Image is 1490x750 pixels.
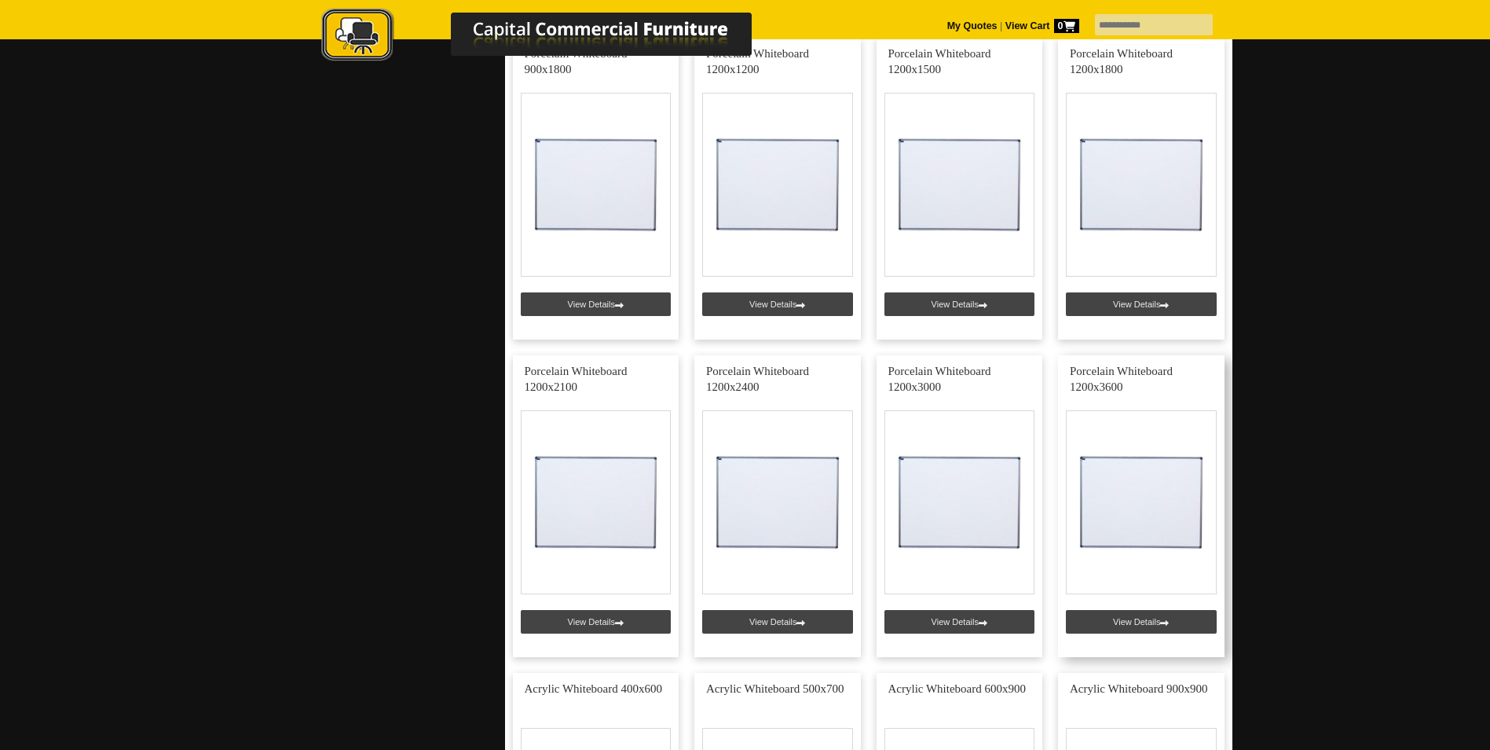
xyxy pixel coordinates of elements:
[1054,19,1079,33] span: 0
[278,8,828,70] a: Capital Commercial Furniture Logo
[1005,20,1079,31] strong: View Cart
[1002,20,1078,31] a: View Cart0
[947,20,998,31] a: My Quotes
[278,8,828,65] img: Capital Commercial Furniture Logo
